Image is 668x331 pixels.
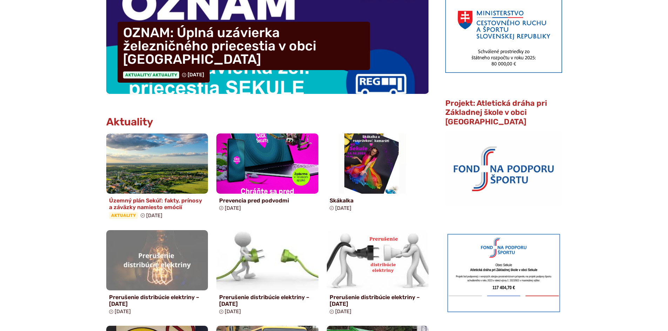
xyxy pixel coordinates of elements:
span: [DATE] [335,205,351,211]
span: [DATE] [188,72,204,78]
h4: Prerušenie distribúcie elektriny – [DATE] [109,294,205,307]
span: Aktuality [109,212,138,219]
img: logo_fnps.png [445,130,562,206]
span: / Aktuality [149,73,177,77]
img: draha.png [445,232,562,314]
a: Skákalka [DATE] [327,133,429,214]
h4: Prevencia pred podvodmi [219,197,316,204]
span: [DATE] [225,205,241,211]
h4: OZNAM: Úplná uzávierka železničného priecestia v obci [GEOGRAPHIC_DATA] [117,22,370,70]
span: Projekt: Atletická dráha pri Základnej škole v obci [GEOGRAPHIC_DATA] [445,98,547,126]
h3: Aktuality [106,116,153,128]
a: Prerušenie distribúcie elektriny – [DATE] [DATE] [106,230,208,317]
span: [DATE] [335,309,351,315]
h4: Územný plán Sekúľ: fakty, prínosy a záväzky namiesto emócií [109,197,205,211]
a: Prevencia pred podvodmi [DATE] [216,133,318,214]
h4: Prerušenie distribúcie elektriny – [DATE] [219,294,316,307]
span: Aktuality [123,71,179,78]
a: Prerušenie distribúcie elektriny – [DATE] [DATE] [327,230,429,317]
h4: Prerušenie distribúcie elektriny – [DATE] [330,294,426,307]
a: Prerušenie distribúcie elektriny – [DATE] [DATE] [216,230,318,317]
span: [DATE] [146,213,162,219]
span: [DATE] [225,309,241,315]
h4: Skákalka [330,197,426,204]
a: Územný plán Sekúľ: fakty, prínosy a záväzky namiesto emócií Aktuality [DATE] [106,133,208,222]
span: [DATE] [115,309,131,315]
